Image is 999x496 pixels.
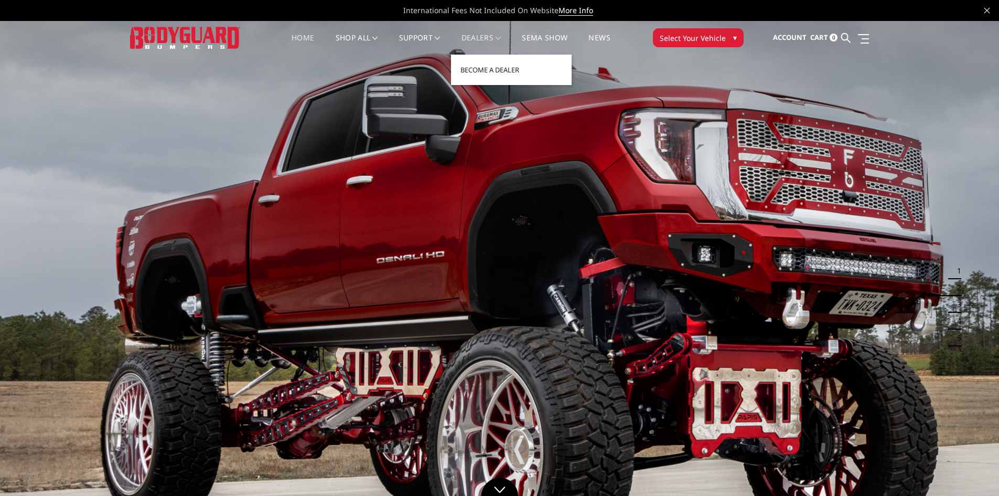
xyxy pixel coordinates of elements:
[481,478,518,496] a: Click to Down
[292,34,314,55] a: Home
[558,5,593,16] a: More Info
[951,296,961,313] button: 3 of 5
[773,24,807,52] a: Account
[951,313,961,330] button: 4 of 5
[588,34,610,55] a: News
[130,27,240,48] img: BODYGUARD BUMPERS
[951,279,961,296] button: 2 of 5
[951,330,961,346] button: 5 of 5
[336,34,378,55] a: shop all
[653,28,744,47] button: Select Your Vehicle
[773,33,807,42] span: Account
[399,34,441,55] a: Support
[830,34,837,41] span: 0
[455,60,567,80] a: Become a Dealer
[951,262,961,279] button: 1 of 5
[810,33,828,42] span: Cart
[660,33,726,44] span: Select Your Vehicle
[810,24,837,52] a: Cart 0
[461,34,501,55] a: Dealers
[733,32,737,43] span: ▾
[522,34,567,55] a: SEMA Show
